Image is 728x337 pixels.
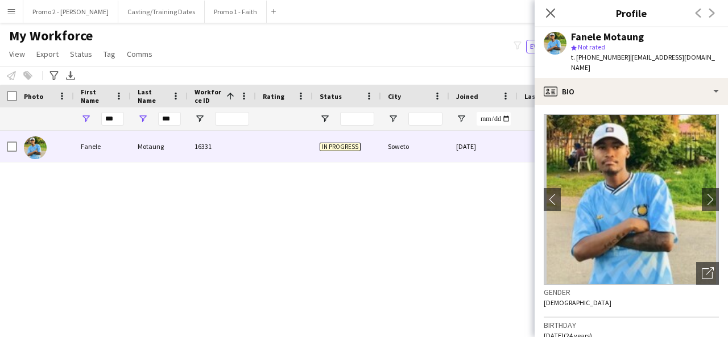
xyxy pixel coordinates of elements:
app-action-btn: Advanced filters [47,69,61,82]
button: Open Filter Menu [195,114,205,124]
input: First Name Filter Input [101,112,124,126]
button: Open Filter Menu [388,114,398,124]
button: Open Filter Menu [320,114,330,124]
span: Last Name [138,88,167,105]
div: Fanele [74,131,131,162]
span: Tag [104,49,115,59]
span: Workforce ID [195,88,222,105]
div: [DATE] [449,131,518,162]
span: City [388,92,401,101]
button: Everyone11,247 [526,40,586,53]
button: Open Filter Menu [138,114,148,124]
div: 16331 [188,131,256,162]
div: Fanele Motaung [571,32,644,42]
div: Bio [535,78,728,105]
div: Motaung [131,131,188,162]
span: In progress [320,143,361,151]
span: First Name [81,88,110,105]
input: City Filter Input [408,112,442,126]
span: Comms [127,49,152,59]
a: Comms [122,47,157,61]
h3: Birthday [544,320,719,330]
span: Last job [524,92,550,101]
app-action-btn: Export XLSX [64,69,77,82]
span: [DEMOGRAPHIC_DATA] [544,298,611,307]
span: Not rated [578,43,605,51]
h3: Gender [544,287,719,297]
input: Joined Filter Input [477,112,511,126]
button: Promo 1 - Faith [205,1,267,23]
input: Last Name Filter Input [158,112,181,126]
span: Status [320,92,342,101]
span: My Workforce [9,27,93,44]
span: View [9,49,25,59]
a: Status [65,47,97,61]
button: Open Filter Menu [456,114,466,124]
span: Photo [24,92,43,101]
span: | [EMAIL_ADDRESS][DOMAIN_NAME] [571,53,715,72]
a: View [5,47,30,61]
span: Export [36,49,59,59]
input: Status Filter Input [340,112,374,126]
button: Promo 2 - [PERSON_NAME] [23,1,118,23]
span: t. [PHONE_NUMBER] [571,53,630,61]
span: Status [70,49,92,59]
span: Rating [263,92,284,101]
button: Casting/Training Dates [118,1,205,23]
input: Workforce ID Filter Input [215,112,249,126]
div: Soweto [381,131,449,162]
h3: Profile [535,6,728,20]
span: Joined [456,92,478,101]
div: Open photos pop-in [696,262,719,285]
button: Open Filter Menu [81,114,91,124]
a: Export [32,47,63,61]
img: Crew avatar or photo [544,114,719,285]
a: Tag [99,47,120,61]
img: Fanele Motaung [24,136,47,159]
